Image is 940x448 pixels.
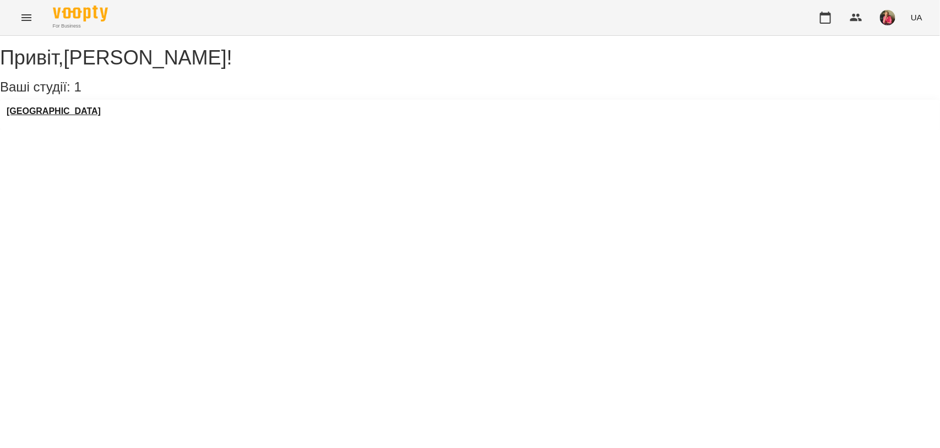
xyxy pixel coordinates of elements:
[906,7,927,28] button: UA
[7,106,101,116] a: [GEOGRAPHIC_DATA]
[13,4,40,31] button: Menu
[53,6,108,21] img: Voopty Logo
[74,79,81,94] span: 1
[53,23,108,30] span: For Business
[911,12,922,23] span: UA
[880,10,895,25] img: c8ec532f7c743ac4a7ca2a244336a431.jpg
